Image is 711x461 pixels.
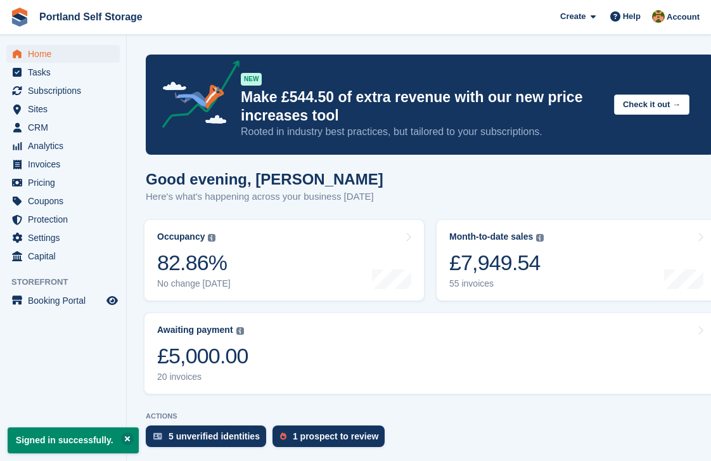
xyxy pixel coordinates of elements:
[280,432,286,440] img: prospect-51fa495bee0391a8d652442698ab0144808aea92771e9ea1ae160a38d050c398.svg
[28,100,104,118] span: Sites
[11,276,126,289] span: Storefront
[28,192,104,210] span: Coupons
[28,211,104,228] span: Protection
[449,278,544,289] div: 55 invoices
[6,82,120,100] a: menu
[105,293,120,308] a: Preview store
[28,63,104,81] span: Tasks
[146,190,383,204] p: Here's what's happening across your business [DATE]
[146,171,383,188] h1: Good evening, [PERSON_NAME]
[28,119,104,136] span: CRM
[560,10,586,23] span: Create
[241,88,604,125] p: Make £544.50 of extra revenue with our new price increases tool
[151,60,240,133] img: price-adjustments-announcement-icon-8257ccfd72463d97f412b2fc003d46551f7dbcb40ab6d574587a9cd5c0d94...
[6,63,120,81] a: menu
[652,10,665,23] img: Richard Parker
[157,372,248,382] div: 20 invoices
[146,425,272,453] a: 5 unverified identities
[157,325,233,335] div: Awaiting payment
[28,45,104,63] span: Home
[153,432,162,440] img: verify_identity-adf6edd0f0f0b5bbfe63781bf79b02c33cf7c696d77639b501bdc392416b5a36.svg
[28,174,104,192] span: Pricing
[10,8,29,27] img: stora-icon-8386f47178a22dfd0bd8f6a31ec36ba5ce8667c1dd55bd0f319d3a0aa187defe.svg
[28,229,104,247] span: Settings
[449,231,533,242] div: Month-to-date sales
[623,10,641,23] span: Help
[241,73,262,86] div: NEW
[157,250,231,276] div: 82.86%
[157,278,231,289] div: No change [DATE]
[6,174,120,192] a: menu
[169,431,260,441] div: 5 unverified identities
[157,343,248,369] div: £5,000.00
[241,125,604,139] p: Rooted in industry best practices, but tailored to your subscriptions.
[236,327,244,335] img: icon-info-grey-7440780725fd019a000dd9b08b2336e03edf1995a4989e88bcd33f0948082b44.svg
[272,425,391,453] a: 1 prospect to review
[614,94,689,115] button: Check it out →
[28,137,104,155] span: Analytics
[6,155,120,173] a: menu
[28,82,104,100] span: Subscriptions
[144,220,424,301] a: Occupancy 82.86% No change [DATE]
[536,234,544,242] img: icon-info-grey-7440780725fd019a000dd9b08b2336e03edf1995a4989e88bcd33f0948082b44.svg
[34,6,148,27] a: Portland Self Storage
[6,119,120,136] a: menu
[6,292,120,309] a: menu
[157,231,205,242] div: Occupancy
[28,155,104,173] span: Invoices
[6,229,120,247] a: menu
[293,431,378,441] div: 1 prospect to review
[208,234,215,242] img: icon-info-grey-7440780725fd019a000dd9b08b2336e03edf1995a4989e88bcd33f0948082b44.svg
[6,45,120,63] a: menu
[6,211,120,228] a: menu
[28,247,104,265] span: Capital
[667,11,700,23] span: Account
[6,100,120,118] a: menu
[28,292,104,309] span: Booking Portal
[6,247,120,265] a: menu
[8,427,139,453] p: Signed in successfully.
[6,137,120,155] a: menu
[6,192,120,210] a: menu
[449,250,544,276] div: £7,949.54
